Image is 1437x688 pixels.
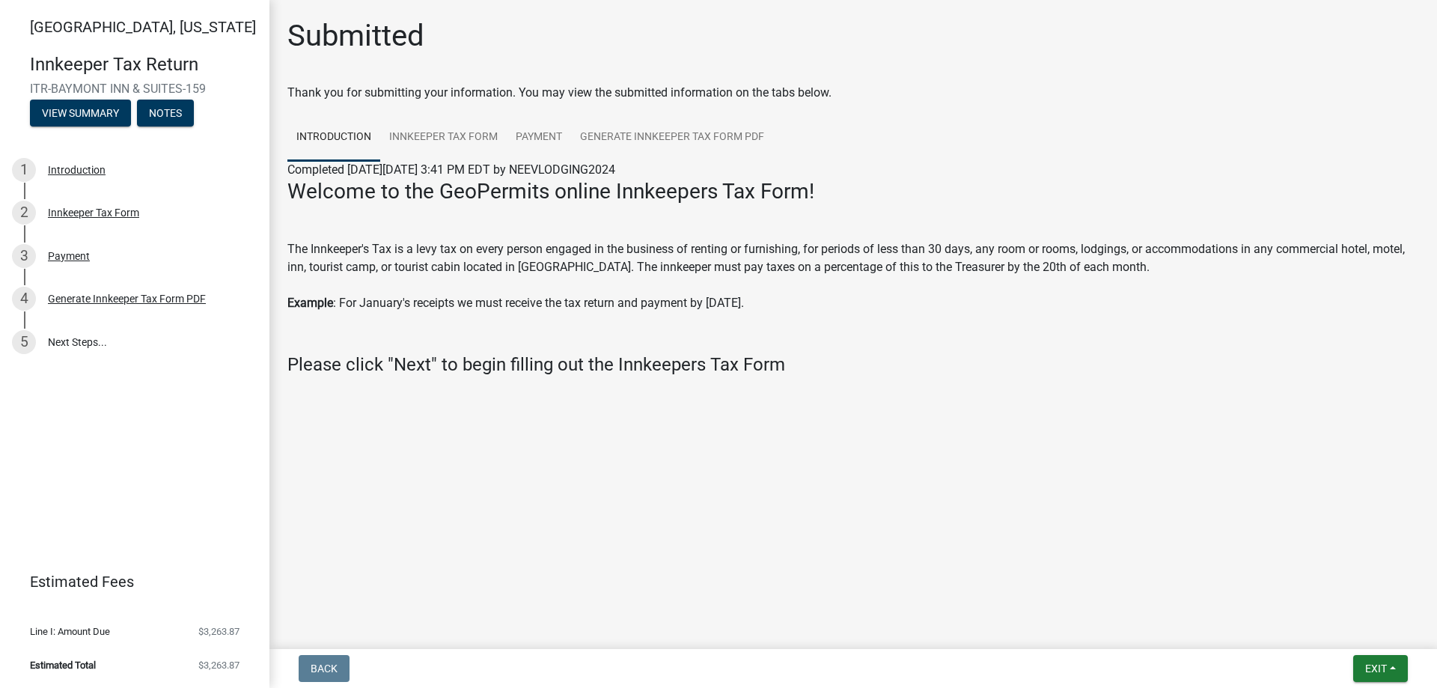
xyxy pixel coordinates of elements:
[12,567,245,597] a: Estimated Fees
[287,296,333,310] strong: Example
[12,244,36,268] div: 3
[1365,663,1387,675] span: Exit
[287,240,1419,312] p: The Innkeeper's Tax is a levy tax on every person engaged in the business of renting or furnishin...
[12,201,36,225] div: 2
[507,114,571,162] a: Payment
[299,655,350,682] button: Back
[287,354,1419,376] h4: Please click "Next" to begin filling out the Innkeepers Tax Form
[30,108,131,120] wm-modal-confirm: Summary
[287,162,615,177] span: Completed [DATE][DATE] 3:41 PM EDT by NEEVLODGING2024
[30,660,96,670] span: Estimated Total
[12,287,36,311] div: 4
[571,114,773,162] a: Generate Innkeeper Tax Form PDF
[198,660,239,670] span: $3,263.87
[30,627,110,636] span: Line I: Amount Due
[1353,655,1408,682] button: Exit
[12,330,36,354] div: 5
[48,165,106,175] div: Introduction
[30,82,239,96] span: ITR-BAYMONT INN & SUITES-159
[30,100,131,127] button: View Summary
[198,627,239,636] span: $3,263.87
[48,207,139,218] div: Innkeeper Tax Form
[287,114,380,162] a: Introduction
[311,663,338,675] span: Back
[287,179,1419,204] h3: Welcome to the GeoPermits online Innkeepers Tax Form!
[287,84,1419,102] div: Thank you for submitting your information. You may view the submitted information on the tabs below.
[48,293,206,304] div: Generate Innkeeper Tax Form PDF
[12,158,36,182] div: 1
[287,18,424,54] h1: Submitted
[137,108,194,120] wm-modal-confirm: Notes
[30,18,256,36] span: [GEOGRAPHIC_DATA], [US_STATE]
[30,54,257,76] h4: Innkeeper Tax Return
[380,114,507,162] a: Innkeeper Tax Form
[137,100,194,127] button: Notes
[48,251,90,261] div: Payment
